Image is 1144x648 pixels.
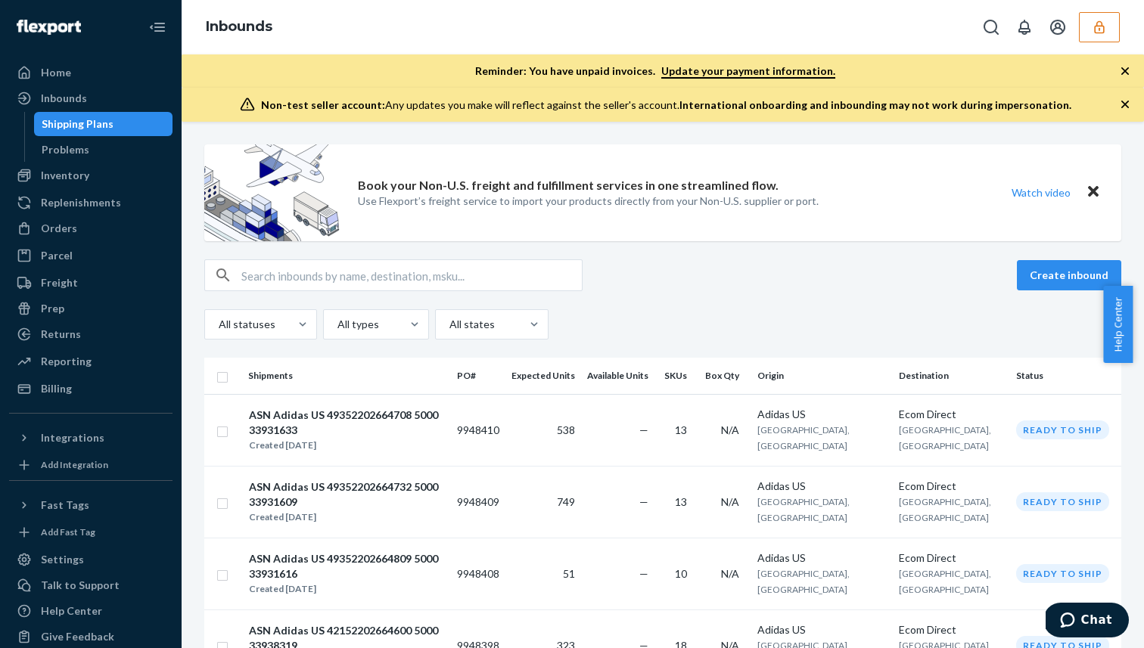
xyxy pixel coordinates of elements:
[1083,181,1103,203] button: Close
[1017,260,1121,290] button: Create inbound
[41,65,71,80] div: Home
[249,510,444,525] div: Created [DATE]
[899,424,991,451] span: [GEOGRAPHIC_DATA], [GEOGRAPHIC_DATA]
[249,479,444,510] div: ASN Adidas US 49352202664732 500033931609
[41,430,104,445] div: Integrations
[699,358,751,394] th: Box Qty
[41,578,120,593] div: Talk to Support
[9,523,173,541] a: Add Fast Tag
[654,358,699,394] th: SKUs
[661,64,835,79] a: Update your payment information.
[9,547,173,572] a: Settings
[41,168,89,183] div: Inventory
[41,629,114,644] div: Give Feedback
[679,98,1071,111] span: International onboarding and inbounding may not work during impersonation.
[249,581,444,597] div: Created [DATE]
[9,216,173,240] a: Orders
[41,552,84,567] div: Settings
[899,550,1004,566] div: Ecom Direct
[451,466,505,538] td: 9948409
[451,394,505,466] td: 9948410
[9,60,173,85] a: Home
[1002,181,1080,203] button: Watch video
[9,377,173,401] a: Billing
[1046,603,1129,640] iframe: Opens a widget where you can chat to one of our agents
[41,603,102,619] div: Help Center
[9,456,173,474] a: Add Integration
[451,358,505,394] th: PO#
[757,622,887,637] div: Adidas US
[639,423,648,436] span: —
[41,248,73,263] div: Parcel
[505,358,581,394] th: Expected Units
[899,407,1004,422] div: Ecom Direct
[41,275,78,290] div: Freight
[757,550,887,566] div: Adidas US
[9,573,173,597] button: Talk to Support
[675,567,687,580] span: 10
[242,358,451,394] th: Shipments
[751,358,893,394] th: Origin
[563,567,575,580] span: 51
[41,381,72,396] div: Billing
[721,567,739,580] span: N/A
[1016,420,1109,439] div: Ready to ship
[9,493,173,517] button: Fast Tags
[42,142,89,157] div: Problems
[9,243,173,268] a: Parcel
[249,438,444,453] div: Created [DATE]
[721,423,739,436] span: N/A
[721,495,739,508] span: N/A
[42,116,113,132] div: Shipping Plans
[249,551,444,581] div: ASN Adidas US 49352202664809 500033931616
[639,495,648,508] span: —
[142,12,173,42] button: Close Navigation
[639,567,648,580] span: —
[17,20,81,35] img: Flexport logo
[41,498,89,513] div: Fast Tags
[206,18,272,35] a: Inbounds
[41,458,108,471] div: Add Integration
[261,98,1071,113] div: Any updates you make will reflect against the seller's account.
[675,495,687,508] span: 13
[448,317,449,332] input: All states
[249,408,444,438] div: ASN Adidas US 49352202664708 500033931633
[41,221,77,236] div: Orders
[241,260,582,290] input: Search inbounds by name, destination, msku...
[41,327,81,342] div: Returns
[557,495,575,508] span: 749
[899,496,991,523] span: [GEOGRAPHIC_DATA], [GEOGRAPHIC_DATA]
[757,496,850,523] span: [GEOGRAPHIC_DATA], [GEOGRAPHIC_DATA]
[41,526,95,538] div: Add Fast Tag
[41,91,87,106] div: Inbounds
[675,423,687,436] span: 13
[1010,358,1121,394] th: Status
[34,138,173,162] a: Problems
[757,424,850,451] span: [GEOGRAPHIC_DATA], [GEOGRAPHIC_DATA]
[1103,286,1133,363] button: Help Center
[1016,492,1109,511] div: Ready to ship
[9,163,173,188] a: Inventory
[9,86,173,110] a: Inbounds
[9,349,173,374] a: Reporting
[557,423,575,436] span: 538
[261,98,385,111] span: Non-test seller account:
[217,317,219,332] input: All statuses
[9,296,173,321] a: Prep
[34,112,173,136] a: Shipping Plans
[9,322,173,346] a: Returns
[581,358,654,394] th: Available Units
[757,568,850,595] span: [GEOGRAPHIC_DATA], [GEOGRAPHIC_DATA]
[899,568,991,595] span: [GEOGRAPHIC_DATA], [GEOGRAPHIC_DATA]
[1009,12,1040,42] button: Open notifications
[893,358,1010,394] th: Destination
[451,538,505,609] td: 9948408
[9,191,173,215] a: Replenishments
[1016,564,1109,583] div: Ready to ship
[976,12,1006,42] button: Open Search Box
[9,426,173,450] button: Integrations
[757,479,887,494] div: Adidas US
[899,479,1004,494] div: Ecom Direct
[336,317,337,332] input: All types
[757,407,887,422] div: Adidas US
